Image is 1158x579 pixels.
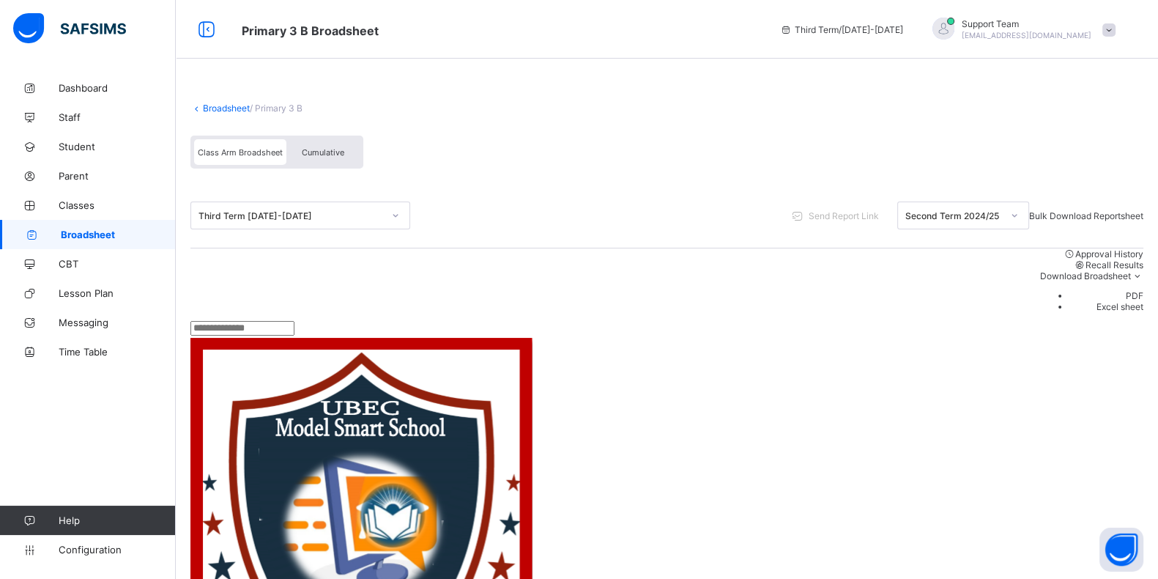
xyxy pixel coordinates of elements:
div: Second Term 2024/25 [905,210,1002,221]
span: Recall Results [1085,259,1143,270]
span: Staff [59,111,176,123]
span: Class Arm Broadsheet [198,147,283,158]
button: Open asap [1099,528,1143,572]
span: Dashboard [59,82,176,94]
span: Cumulative [302,147,344,158]
span: Configuration [59,544,175,556]
span: Time Table [59,346,176,358]
li: dropdown-list-item-text-0 [1069,290,1143,301]
span: Broadsheet [61,229,176,240]
span: Send Report Link [809,210,879,221]
span: Download Broadsheet [1040,270,1131,281]
div: SupportTeam [918,18,1123,42]
span: Classes [59,199,176,211]
span: Parent [59,170,176,182]
span: Support Team [962,18,1091,29]
span: / Primary 3 B [250,103,303,114]
li: dropdown-list-item-text-1 [1069,301,1143,312]
span: Student [59,141,176,152]
span: Lesson Plan [59,287,176,299]
img: safsims [13,13,126,44]
span: CBT [59,258,176,270]
span: session/term information [780,24,903,35]
div: Third Term [DATE]-[DATE] [198,210,383,221]
span: Bulk Download Reportsheet [1029,210,1143,221]
span: Help [59,515,175,526]
span: [EMAIL_ADDRESS][DOMAIN_NAME] [962,31,1091,40]
span: Approval History [1075,248,1143,259]
span: Class Arm Broadsheet [242,23,379,38]
a: Broadsheet [203,103,250,114]
span: Messaging [59,317,176,328]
